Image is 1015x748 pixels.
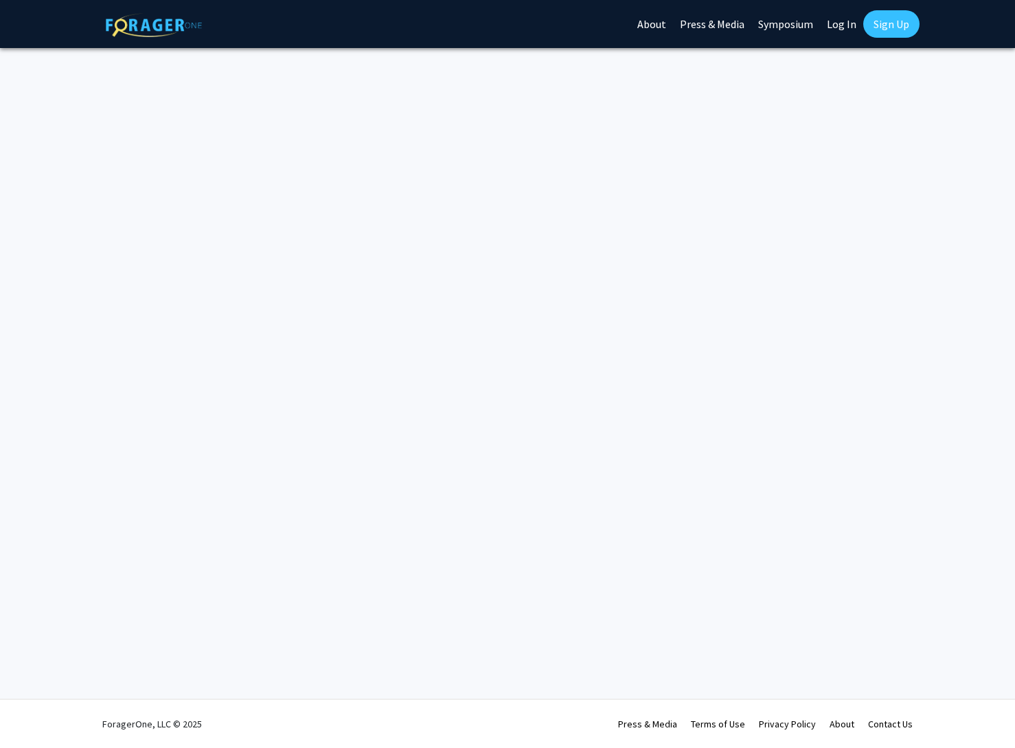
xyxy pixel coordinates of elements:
a: Sign Up [863,10,920,38]
div: ForagerOne, LLC © 2025 [102,700,202,748]
a: Contact Us [868,718,913,730]
a: Privacy Policy [759,718,816,730]
a: Terms of Use [691,718,745,730]
a: About [830,718,854,730]
img: ForagerOne Logo [106,13,202,37]
a: Press & Media [618,718,677,730]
